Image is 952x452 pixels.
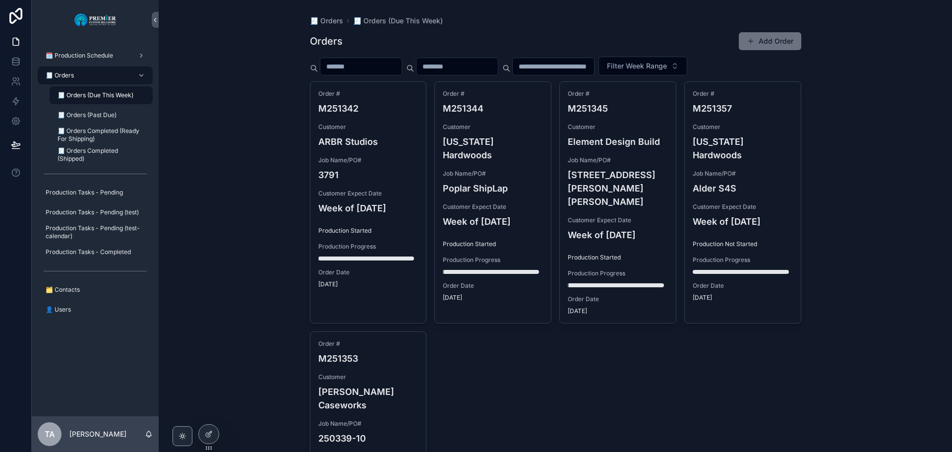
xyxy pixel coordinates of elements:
a: Production Tasks - Pending (test- calendar) [38,223,153,241]
span: Order # [693,90,793,98]
span: Job Name/PO# [443,170,543,178]
button: Select Button [598,57,687,75]
img: App logo [74,12,117,28]
span: Production Not Started [693,240,793,248]
span: Customer [568,123,668,131]
span: Production Started [443,240,543,248]
span: Job Name/PO# [693,170,793,178]
a: 🧾 Orders [38,66,153,84]
a: Order #M251344Customer[US_STATE] HardwoodsJob Name/PO#Poplar ShipLapCustomer Expect DateWeek of [... [434,81,551,323]
h4: [STREET_ADDRESS][PERSON_NAME][PERSON_NAME] [568,168,668,208]
h4: Week of [DATE] [443,215,543,228]
h4: Week of [DATE] [693,215,793,228]
span: Production Tasks - Pending (test) [46,208,139,216]
h4: [US_STATE] Hardwoods [693,135,793,162]
a: Production Tasks - Completed [38,243,153,261]
span: Production Started [318,227,418,235]
span: Customer [318,373,418,381]
a: Production Tasks - Pending (test) [38,203,153,221]
span: Order # [318,90,418,98]
span: [DATE] [568,307,668,315]
span: 🧾 Orders [46,71,74,79]
a: Order #M251357Customer[US_STATE] HardwoodsJob Name/PO#Alder S4SCustomer Expect DateWeek of [DATE]... [684,81,801,323]
span: Production Progress [568,269,668,277]
a: 🧾 Orders (Due This Week) [353,16,443,26]
a: Order #M251345CustomerElement Design BuildJob Name/PO#[STREET_ADDRESS][PERSON_NAME][PERSON_NAME]C... [559,81,676,323]
span: 🧾 Orders (Due This Week) [58,91,133,99]
span: Job Name/PO# [318,420,418,428]
a: 🧾 Orders Completed (Shipped) [50,146,153,164]
span: Customer Expect Date [568,216,668,224]
span: Production Tasks - Pending [46,189,123,196]
span: Filter Week Range [607,61,667,71]
span: Order Date [568,295,668,303]
span: Customer [693,123,793,131]
h4: Element Design Build [568,135,668,148]
h4: 3791 [318,168,418,182]
span: Customer Expect Date [693,203,793,211]
h4: [PERSON_NAME] Caseworks [318,385,418,412]
span: Job Name/PO# [318,156,418,164]
span: Order Date [443,282,543,290]
a: 🧾 Orders (Due This Week) [50,86,153,104]
span: Production Tasks - Completed [46,248,131,256]
a: Production Tasks - Pending [38,184,153,201]
span: Job Name/PO# [568,156,668,164]
p: [PERSON_NAME] [69,429,126,439]
span: 🧾 Orders Completed (Ready For Shipping) [58,127,143,143]
a: 🧾 Orders [310,16,343,26]
span: 🗂️ Contacts [46,286,80,294]
h1: Orders [310,34,343,48]
div: scrollable content [32,40,159,331]
span: Order # [318,340,418,348]
a: 🗂️ Contacts [38,281,153,299]
span: Production Tasks - Pending (test- calendar) [46,224,143,240]
span: 🗓️ Production Schedule [46,52,113,60]
span: TA [45,428,55,440]
span: Order Date [693,282,793,290]
h4: M251344 [443,102,543,115]
h4: Alder S4S [693,182,793,195]
h4: [US_STATE] Hardwoods [443,135,543,162]
span: [DATE] [443,294,543,302]
h4: M251345 [568,102,668,115]
h4: Week of [DATE] [318,201,418,215]
a: 🧾 Orders Completed (Ready For Shipping) [50,126,153,144]
span: Production Progress [693,256,793,264]
span: 👤 Users [46,306,71,314]
span: Customer Expect Date [443,203,543,211]
span: Production Started [568,254,668,261]
span: 🧾 Orders Completed (Shipped) [58,147,143,163]
h4: M251342 [318,102,418,115]
a: 🗓️ Production Schedule [38,47,153,65]
span: [DATE] [318,280,418,288]
a: 👤 Users [38,301,153,319]
h4: ARBR Studios [318,135,418,148]
h4: M251353 [318,352,418,365]
span: 🧾 Orders (Past Due) [58,111,117,119]
span: Customer Expect Date [318,190,418,197]
h4: Poplar ShipLap [443,182,543,195]
span: Production Progress [443,256,543,264]
h4: 250339-10 [318,432,418,445]
span: Order Date [318,268,418,276]
span: Production Progress [318,243,418,251]
span: Order # [443,90,543,98]
h4: Week of [DATE] [568,228,668,242]
a: 🧾 Orders (Past Due) [50,106,153,124]
h4: M251357 [693,102,793,115]
span: Customer [318,123,418,131]
span: Customer [443,123,543,131]
span: Order # [568,90,668,98]
span: [DATE] [693,294,793,302]
a: Order #M251342CustomerARBR StudiosJob Name/PO#3791Customer Expect DateWeek of [DATE]Production St... [310,81,427,323]
button: Add Order [739,32,801,50]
